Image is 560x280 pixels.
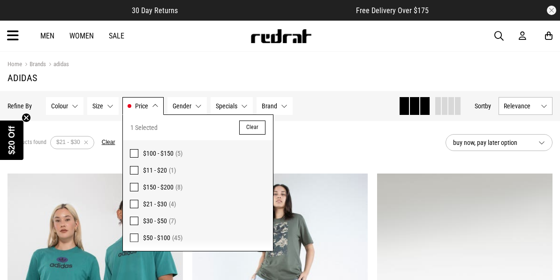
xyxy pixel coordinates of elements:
a: Home [8,61,22,68]
p: Refine By [8,102,32,110]
button: Close teaser [22,113,31,122]
button: Open LiveChat chat widget [8,4,36,32]
span: 4 products found [8,139,46,146]
span: Relevance [504,102,537,110]
iframe: Customer reviews powered by Trustpilot [197,6,337,15]
span: (7) [169,217,176,225]
span: (1) [169,166,176,174]
a: Sale [109,31,124,40]
button: Remove filter [80,136,92,149]
span: Specials [216,102,237,110]
button: Price [122,97,164,115]
span: $20 Off [7,126,16,154]
span: Gender [173,102,191,110]
div: Price [122,114,273,251]
span: $30 - $50 [143,217,167,225]
span: (5) [175,150,182,157]
span: (4) [169,200,176,208]
button: Gender [167,97,207,115]
span: Size [92,102,103,110]
img: Redrat logo [250,29,312,43]
span: Colour [51,102,68,110]
button: Brand [257,97,293,115]
h1: adidas [8,72,552,83]
button: Size [87,97,119,115]
a: adidas [46,61,69,69]
span: $150 - $200 [143,183,174,191]
span: (8) [175,183,182,191]
span: Brand [262,102,277,110]
a: Brands [22,61,46,69]
button: Clear [102,139,115,146]
span: Price [135,102,148,110]
span: $21 - $30 [143,200,167,208]
span: $100 - $150 [143,150,174,157]
a: Men [40,31,54,40]
span: (45) [172,234,182,242]
span: buy now, pay later option [453,137,531,148]
button: Relevance [499,97,552,115]
a: Women [69,31,94,40]
button: Clear [239,121,265,135]
span: 1 Selected [130,122,158,133]
span: 30 Day Returns [132,6,178,15]
button: buy now, pay later option [446,134,552,151]
span: $50 - $100 [143,234,170,242]
span: Free Delivery Over $175 [356,6,429,15]
button: Sortby [475,100,491,112]
span: $21 - $30 [56,139,80,145]
button: Colour [46,97,83,115]
span: $11 - $20 [143,166,167,174]
span: by [485,102,491,110]
button: Specials [211,97,253,115]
